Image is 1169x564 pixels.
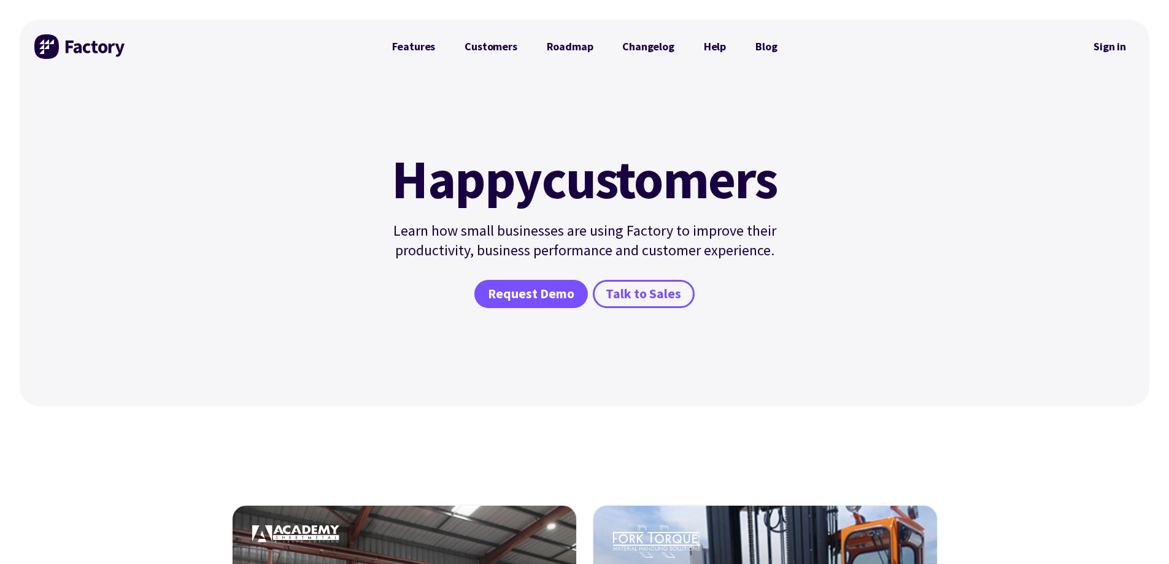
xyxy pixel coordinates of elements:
a: Features [377,34,450,59]
nav: Primary Navigation [377,34,792,59]
a: Request Demo [474,280,587,308]
p: Learn how small businesses are using Factory to improve their productivity, business performance ... [385,221,785,260]
span: Request Demo [488,285,574,303]
nav: Secondary Navigation [1085,33,1135,61]
h1: customers [385,152,785,206]
a: Customers [450,34,531,59]
a: Changelog [608,34,689,59]
a: Blog [741,34,792,59]
a: Sign in [1085,33,1135,61]
span: Talk to Sales [606,285,681,303]
a: Talk to Sales [593,280,695,308]
img: Factory [34,34,126,59]
mark: Happy [392,152,541,206]
a: Roadmap [532,34,608,59]
a: Help [689,34,741,59]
